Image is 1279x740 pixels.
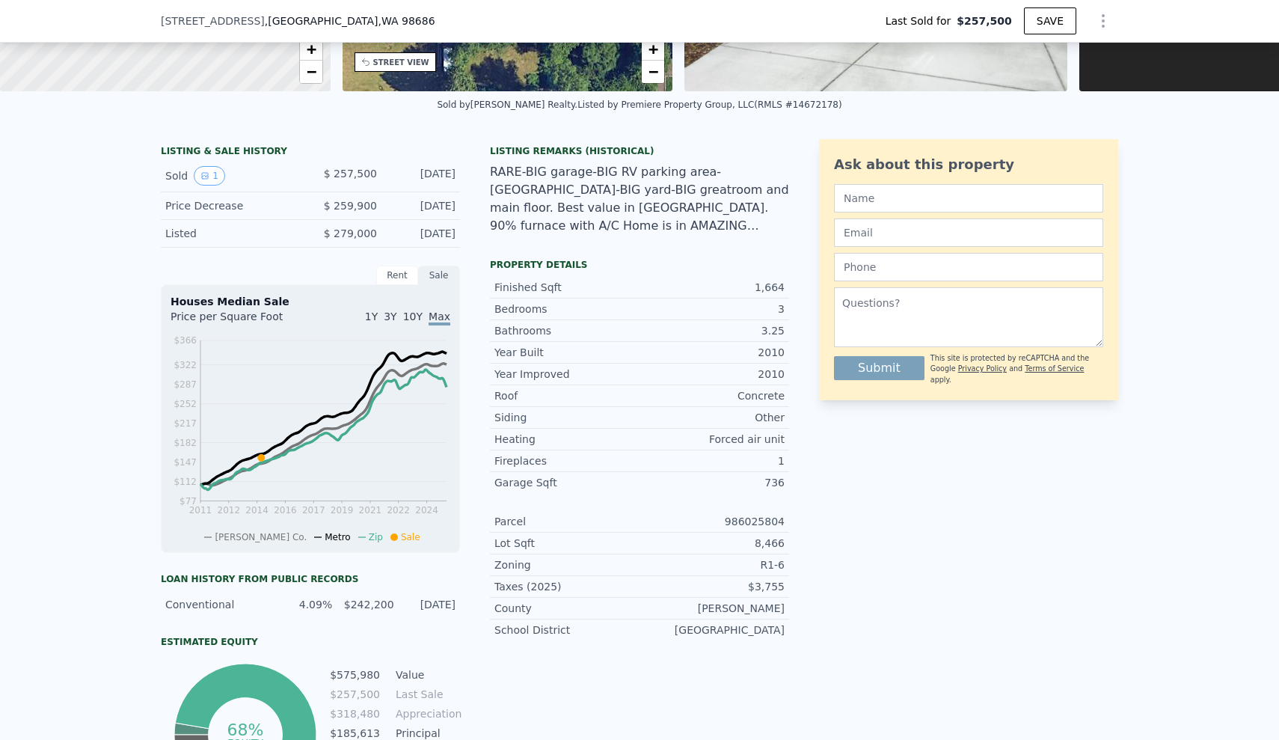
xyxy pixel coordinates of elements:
span: + [648,40,658,58]
div: Listed [165,226,298,241]
div: Sale [418,266,460,285]
span: Sale [401,532,420,542]
div: Sold [165,166,298,186]
span: Max [429,311,450,325]
div: $3,755 [639,579,785,594]
div: 2010 [639,367,785,382]
div: Finished Sqft [494,280,639,295]
tspan: $252 [174,399,197,409]
div: Zoning [494,557,639,572]
span: $ 279,000 [324,227,377,239]
div: Other [639,410,785,425]
tspan: 2019 [331,505,354,516]
tspan: $182 [174,438,197,448]
span: Last Sold for [886,13,957,28]
span: Zip [369,532,383,542]
div: 4.09% [280,597,332,612]
div: Conventional [165,597,271,612]
button: Show Options [1088,6,1118,36]
input: Phone [834,253,1103,281]
div: Price per Square Foot [171,309,310,333]
a: Terms of Service [1025,364,1084,373]
div: 986025804 [639,514,785,529]
div: This site is protected by reCAPTCHA and the Google and apply. [930,353,1103,385]
div: Sold by [PERSON_NAME] Realty . [437,100,577,110]
tspan: 2017 [302,505,325,516]
div: 736 [639,475,785,490]
div: Fireplaces [494,453,639,468]
div: Concrete [639,388,785,403]
span: − [306,62,316,81]
a: Zoom out [642,61,664,83]
div: Heating [494,432,639,447]
tspan: $366 [174,335,197,346]
div: LISTING & SALE HISTORY [161,145,460,160]
span: $257,500 [957,13,1012,28]
div: Property details [490,259,789,271]
div: Roof [494,388,639,403]
span: , WA 98686 [378,15,435,27]
a: Zoom out [300,61,322,83]
tspan: $147 [174,457,197,468]
div: School District [494,623,639,637]
tspan: 2014 [245,505,269,516]
input: Email [834,218,1103,247]
div: Siding [494,410,639,425]
div: 1,664 [639,280,785,295]
tspan: $287 [174,379,197,390]
tspan: 2024 [415,505,438,516]
td: Appreciation [393,706,460,722]
tspan: $217 [174,418,197,429]
div: [DATE] [403,597,456,612]
tspan: $112 [174,477,197,487]
div: Listing Remarks (Historical) [490,145,789,157]
tspan: $322 [174,360,197,370]
tspan: 2021 [359,505,382,516]
div: Bathrooms [494,323,639,338]
div: Garage Sqft [494,475,639,490]
div: STREET VIEW [373,57,429,68]
div: 3 [639,302,785,317]
span: 3Y [384,311,396,322]
div: Lot Sqft [494,536,639,551]
span: Metro [325,532,350,542]
input: Name [834,184,1103,212]
span: − [648,62,658,81]
div: Houses Median Sale [171,294,450,309]
button: View historical data [194,166,225,186]
span: $ 259,900 [324,200,377,212]
button: SAVE [1024,7,1076,34]
div: [PERSON_NAME] [639,601,785,616]
div: Price Decrease [165,198,298,213]
a: Zoom in [300,38,322,61]
span: , [GEOGRAPHIC_DATA] [265,13,435,28]
div: 1 [639,453,785,468]
tspan: 68% [227,721,263,739]
tspan: 2016 [274,505,297,516]
div: Estimated Equity [161,636,460,648]
td: Value [393,667,460,683]
div: 2010 [639,345,785,360]
span: 1Y [365,311,378,322]
div: $242,200 [341,597,393,612]
span: 10Y [403,311,423,322]
a: Privacy Policy [958,364,1007,373]
td: Last Sale [393,686,460,703]
tspan: 2011 [189,505,212,516]
tspan: 2012 [218,505,241,516]
td: $318,480 [329,706,381,722]
button: Submit [834,356,924,380]
div: Parcel [494,514,639,529]
div: Listed by Premiere Property Group, LLC (RMLS #14672178) [577,100,842,110]
td: $575,980 [329,667,381,683]
div: Year Built [494,345,639,360]
div: 3.25 [639,323,785,338]
div: Year Improved [494,367,639,382]
div: 8,466 [639,536,785,551]
div: [DATE] [389,226,456,241]
div: Forced air unit [639,432,785,447]
div: R1-6 [639,557,785,572]
a: Zoom in [642,38,664,61]
div: [DATE] [389,166,456,186]
div: RARE-BIG garage-BIG RV parking area-[GEOGRAPHIC_DATA]-BIG yard-BIG greatroom and main floor. Best... [490,163,789,235]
